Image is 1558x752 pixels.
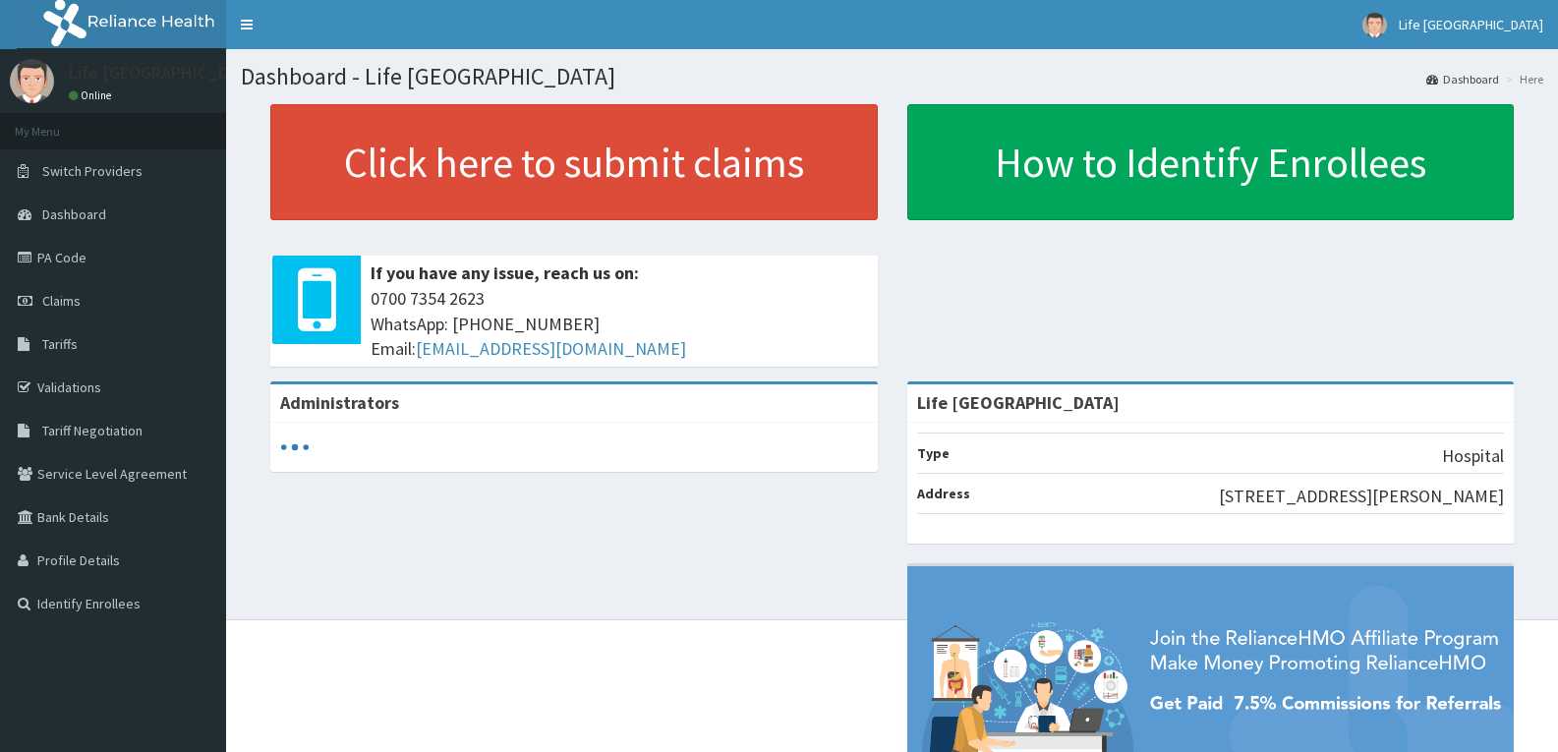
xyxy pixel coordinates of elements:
[280,391,399,414] b: Administrators
[42,292,81,310] span: Claims
[280,433,310,462] svg: audio-loading
[917,485,970,502] b: Address
[42,205,106,223] span: Dashboard
[416,337,686,360] a: [EMAIL_ADDRESS][DOMAIN_NAME]
[1362,13,1387,37] img: User Image
[907,104,1515,220] a: How to Identify Enrollees
[1219,484,1504,509] p: [STREET_ADDRESS][PERSON_NAME]
[69,88,116,102] a: Online
[1501,71,1543,87] li: Here
[69,64,264,82] p: Life [GEOGRAPHIC_DATA]
[1442,443,1504,469] p: Hospital
[917,391,1120,414] strong: Life [GEOGRAPHIC_DATA]
[270,104,878,220] a: Click here to submit claims
[1399,16,1543,33] span: Life [GEOGRAPHIC_DATA]
[42,335,78,353] span: Tariffs
[371,286,868,362] span: 0700 7354 2623 WhatsApp: [PHONE_NUMBER] Email:
[42,422,143,439] span: Tariff Negotiation
[241,64,1543,89] h1: Dashboard - Life [GEOGRAPHIC_DATA]
[371,261,639,284] b: If you have any issue, reach us on:
[10,59,54,103] img: User Image
[42,162,143,180] span: Switch Providers
[917,444,950,462] b: Type
[1426,71,1499,87] a: Dashboard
